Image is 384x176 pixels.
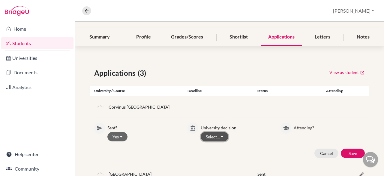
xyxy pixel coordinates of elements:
p: Attending? [294,123,365,131]
span: (3) [138,68,148,79]
div: Status [253,88,323,94]
div: Deadline [183,88,253,94]
a: Home [1,23,73,35]
span: Súgó [13,4,27,10]
img: Bridge-U [5,6,29,16]
button: [PERSON_NAME] [330,5,377,17]
div: Applications [261,28,302,46]
a: Help center [1,148,73,160]
p: University decision [201,123,272,131]
div: University / Course [90,88,183,94]
a: View as student [329,68,365,77]
a: Analytics [1,81,73,93]
a: Community [1,163,73,175]
div: Corvinus [GEOGRAPHIC_DATA] [109,104,169,110]
a: Documents [1,66,73,79]
button: Select… [201,132,229,141]
div: Profile [129,28,158,46]
div: Letters [307,28,337,46]
a: Students [1,37,73,49]
div: Notes [349,28,377,46]
button: Cancel [314,149,338,158]
button: Save [341,149,365,158]
div: Attending [323,88,346,94]
p: Sent? [107,123,178,131]
button: Yes [107,132,127,141]
div: Shortlist [222,28,255,46]
span: Applications [94,68,138,79]
img: default-university-logo-42dd438d0b49c2174d4c41c49dcd67eec2da6d16b3a2f6d5de70cc347232e317.png [94,101,106,113]
a: Universities [1,52,73,64]
div: Summary [82,28,117,46]
div: Grades/Scores [164,28,210,46]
